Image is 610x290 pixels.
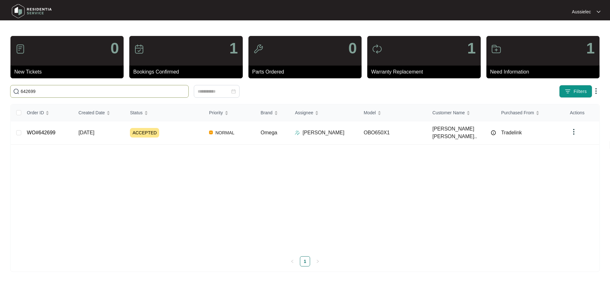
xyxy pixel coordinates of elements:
li: Next Page [313,256,323,266]
img: dropdown arrow [592,87,600,95]
img: dropdown arrow [570,128,578,136]
span: Customer Name [432,109,465,116]
button: left [287,256,297,266]
span: Model [364,109,376,116]
a: WO#642699 [27,130,56,135]
button: filter iconFilters [559,85,592,98]
span: Created Date [78,109,105,116]
span: Tradelink [501,130,522,135]
th: Model [359,104,427,121]
th: Customer Name [427,104,496,121]
th: Created Date [73,104,125,121]
td: OBO650X1 [359,121,427,145]
p: [PERSON_NAME] [302,129,344,137]
li: Previous Page [287,256,297,266]
th: Purchased From [496,104,565,121]
button: right [313,256,323,266]
span: Filters [573,88,587,95]
input: Search by Order Id, Assignee Name, Customer Name, Brand and Model [21,88,186,95]
span: Status [130,109,143,116]
p: Need Information [490,68,600,76]
span: Purchased From [501,109,534,116]
p: Aussielec [572,9,591,15]
th: Actions [565,104,599,121]
p: 0 [348,41,357,56]
img: icon [134,44,144,54]
th: Order ID [22,104,73,121]
p: New Tickets [14,68,124,76]
p: 1 [586,41,595,56]
img: icon [253,44,263,54]
p: 1 [229,41,238,56]
img: Assigner Icon [295,130,300,135]
img: residentia service logo [10,2,54,21]
span: Assignee [295,109,313,116]
th: Brand [255,104,290,121]
span: Priority [209,109,223,116]
img: icon [372,44,382,54]
p: 1 [467,41,476,56]
th: Priority [204,104,255,121]
img: dropdown arrow [597,10,600,13]
span: ACCEPTED [130,128,159,138]
img: icon [15,44,25,54]
th: Status [125,104,204,121]
th: Assignee [290,104,358,121]
p: 0 [111,41,119,56]
img: filter icon [565,88,571,95]
span: [PERSON_NAME] [PERSON_NAME].. [432,125,488,140]
span: Brand [261,109,272,116]
img: Vercel Logo [209,131,213,134]
p: Parts Ordered [252,68,362,76]
span: right [316,259,320,263]
img: icon [491,44,501,54]
span: NORMAL [213,129,237,137]
img: Info icon [491,130,496,135]
span: [DATE] [78,130,94,135]
span: left [290,259,294,263]
span: Omega [261,130,277,135]
img: search-icon [13,88,19,95]
p: Bookings Confirmed [133,68,242,76]
p: Warranty Replacement [371,68,480,76]
a: 1 [300,257,310,266]
span: Order ID [27,109,44,116]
